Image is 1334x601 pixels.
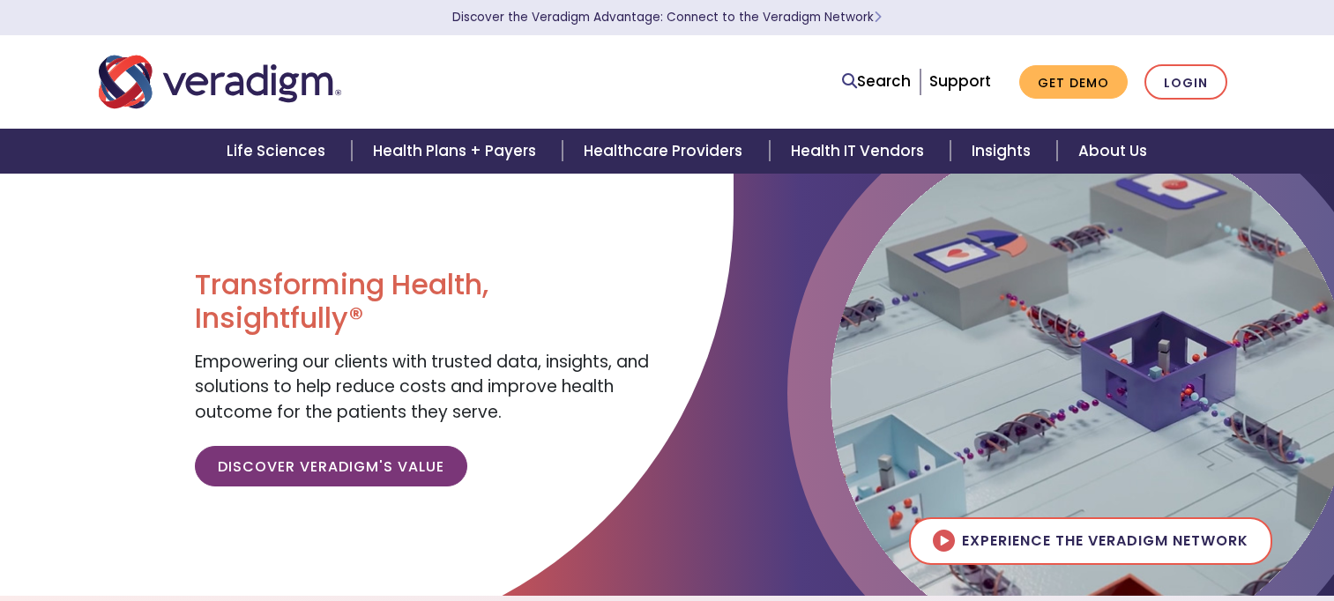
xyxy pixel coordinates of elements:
[563,129,769,174] a: Healthcare Providers
[452,9,882,26] a: Discover the Veradigm Advantage: Connect to the Veradigm NetworkLearn More
[195,350,649,424] span: Empowering our clients with trusted data, insights, and solutions to help reduce costs and improv...
[842,70,911,93] a: Search
[950,129,1057,174] a: Insights
[1144,64,1227,100] a: Login
[99,53,341,111] img: Veradigm logo
[195,268,653,336] h1: Transforming Health, Insightfully®
[205,129,352,174] a: Life Sciences
[195,446,467,486] a: Discover Veradigm's Value
[874,9,882,26] span: Learn More
[1019,65,1128,100] a: Get Demo
[1057,129,1168,174] a: About Us
[929,70,991,92] a: Support
[352,129,563,174] a: Health Plans + Payers
[770,129,950,174] a: Health IT Vendors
